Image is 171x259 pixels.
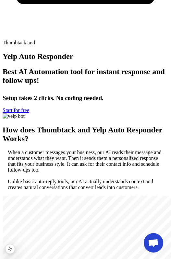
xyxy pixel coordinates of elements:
strong: Best AI Automation tool for instant response and follow ups! [3,67,165,84]
p: When a customer messages your business, our AI reads their message and understands what they want... [3,150,168,190]
h3: No coding needed. [3,91,168,102]
a: Start for free [3,107,29,113]
span: Setup takes 2 clicks. [3,95,55,101]
h1: Yelp Auto Responder [3,52,168,61]
h2: How does Thumbtack and Yelp Auto Responder Works? [3,126,168,143]
div: Thumbtack and [3,40,168,46]
div: Open chat [144,233,163,253]
img: yelp bot [3,113,25,119]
